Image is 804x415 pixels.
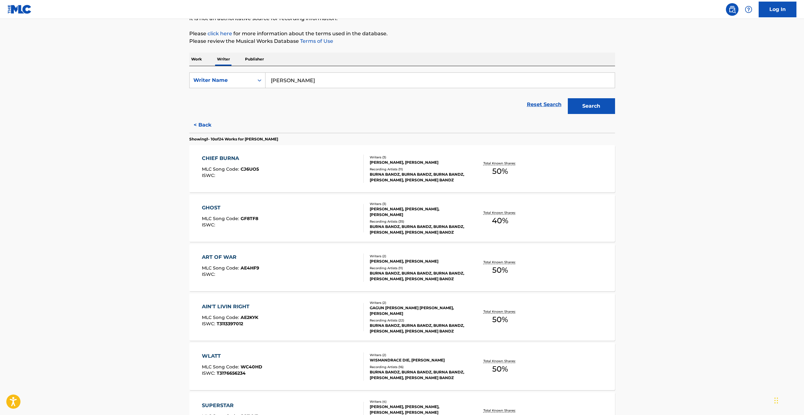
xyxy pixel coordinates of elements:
[370,357,465,363] div: WISMANDRACE DIE, [PERSON_NAME]
[189,136,278,142] p: Showing 1 - 10 of 24 Works for [PERSON_NAME]
[370,254,465,259] div: Writers ( 2 )
[759,2,796,17] a: Log In
[189,30,615,37] p: Please for more information about the terms used in the database.
[189,72,615,117] form: Search Form
[370,219,465,224] div: Recording Artists ( 35 )
[202,352,262,360] div: WLATT
[483,309,517,314] p: Total Known Shares:
[202,253,259,261] div: ART OF WAR
[202,265,241,271] span: MLC Song Code :
[773,385,804,415] iframe: Chat Widget
[370,300,465,305] div: Writers ( 2 )
[483,210,517,215] p: Total Known Shares:
[370,202,465,206] div: Writers ( 3 )
[370,155,465,160] div: Writers ( 3 )
[243,53,266,66] p: Publisher
[370,305,465,316] div: GAGUN [PERSON_NAME] [PERSON_NAME], [PERSON_NAME]
[370,369,465,381] div: BURNA BANDZ, BURNA BANDZ, BURNA BANDZ, [PERSON_NAME], [PERSON_NAME] BANDZ
[189,145,615,192] a: CHIEF BURNAMLC Song Code:CJ6UO5ISWC:Writers (3)[PERSON_NAME], [PERSON_NAME]Recording Artists (11)...
[492,264,508,276] span: 50 %
[202,216,241,221] span: MLC Song Code :
[217,370,246,376] span: T3176656234
[202,370,217,376] span: ISWC :
[202,315,241,320] span: MLC Song Code :
[774,391,778,410] div: Drag
[483,359,517,363] p: Total Known Shares:
[241,216,258,221] span: GF8TF8
[189,343,615,390] a: WLATTMLC Song Code:WC40HDISWC:T3176656234Writers (2)WISMANDRACE DIE, [PERSON_NAME]Recording Artis...
[202,321,217,327] span: ISWC :
[189,293,615,341] a: AIN'T LIVIN RIGHTMLC Song Code:AE2KYKISWC:T3113397012Writers (2)GAGUN [PERSON_NAME] [PERSON_NAME]...
[483,260,517,264] p: Total Known Shares:
[370,224,465,235] div: BURNA BANDZ, BURNA BANDZ, BURNA BANDZ, [PERSON_NAME], [PERSON_NAME] BANDZ
[241,166,259,172] span: CJ6UO5
[202,155,259,162] div: CHIEF BURNA
[728,6,736,13] img: search
[202,364,241,370] span: MLC Song Code :
[208,31,232,37] a: click here
[241,364,262,370] span: WC40HD
[483,161,517,166] p: Total Known Shares:
[726,3,738,16] a: Public Search
[524,98,565,111] a: Reset Search
[189,37,615,45] p: Please review the Musical Works Database
[568,98,615,114] button: Search
[189,53,204,66] p: Work
[370,365,465,369] div: Recording Artists ( 16 )
[215,53,232,66] p: Writer
[370,353,465,357] div: Writers ( 2 )
[193,77,250,84] div: Writer Name
[370,399,465,404] div: Writers ( 4 )
[189,244,615,291] a: ART OF WARMLC Song Code:AE4HF9ISWC:Writers (2)[PERSON_NAME], [PERSON_NAME]Recording Artists (11)B...
[492,215,508,226] span: 40 %
[189,117,227,133] button: < Back
[217,321,243,327] span: T3113397012
[202,303,258,310] div: AIN'T LIVIN RIGHT
[370,206,465,218] div: [PERSON_NAME], [PERSON_NAME], [PERSON_NAME]
[370,266,465,270] div: Recording Artists ( 11 )
[370,160,465,165] div: [PERSON_NAME], [PERSON_NAME]
[202,204,258,212] div: GHOST
[370,323,465,334] div: BURNA BANDZ, BURNA BANDZ, BURNA BANDZ, [PERSON_NAME], [PERSON_NAME] BANDZ
[202,222,217,228] span: ISWC :
[202,402,259,409] div: SUPERSTAR
[299,38,333,44] a: Terms of Use
[492,363,508,375] span: 50 %
[492,314,508,325] span: 50 %
[189,195,615,242] a: GHOSTMLC Song Code:GF8TF8ISWC:Writers (3)[PERSON_NAME], [PERSON_NAME], [PERSON_NAME]Recording Art...
[370,167,465,172] div: Recording Artists ( 11 )
[742,3,755,16] div: Help
[483,408,517,413] p: Total Known Shares:
[370,270,465,282] div: BURNA BANDZ, BURNA BANDZ, BURNA BANDZ, [PERSON_NAME], [PERSON_NAME] BANDZ
[202,271,217,277] span: ISWC :
[8,5,32,14] img: MLC Logo
[241,315,258,320] span: AE2KYK
[202,166,241,172] span: MLC Song Code :
[241,265,259,271] span: AE4HF9
[492,166,508,177] span: 50 %
[202,173,217,178] span: ISWC :
[370,318,465,323] div: Recording Artists ( 22 )
[370,259,465,264] div: [PERSON_NAME], [PERSON_NAME]
[745,6,752,13] img: help
[370,172,465,183] div: BURNA BANDZ, BURNA BANDZ, BURNA BANDZ, [PERSON_NAME], [PERSON_NAME] BANDZ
